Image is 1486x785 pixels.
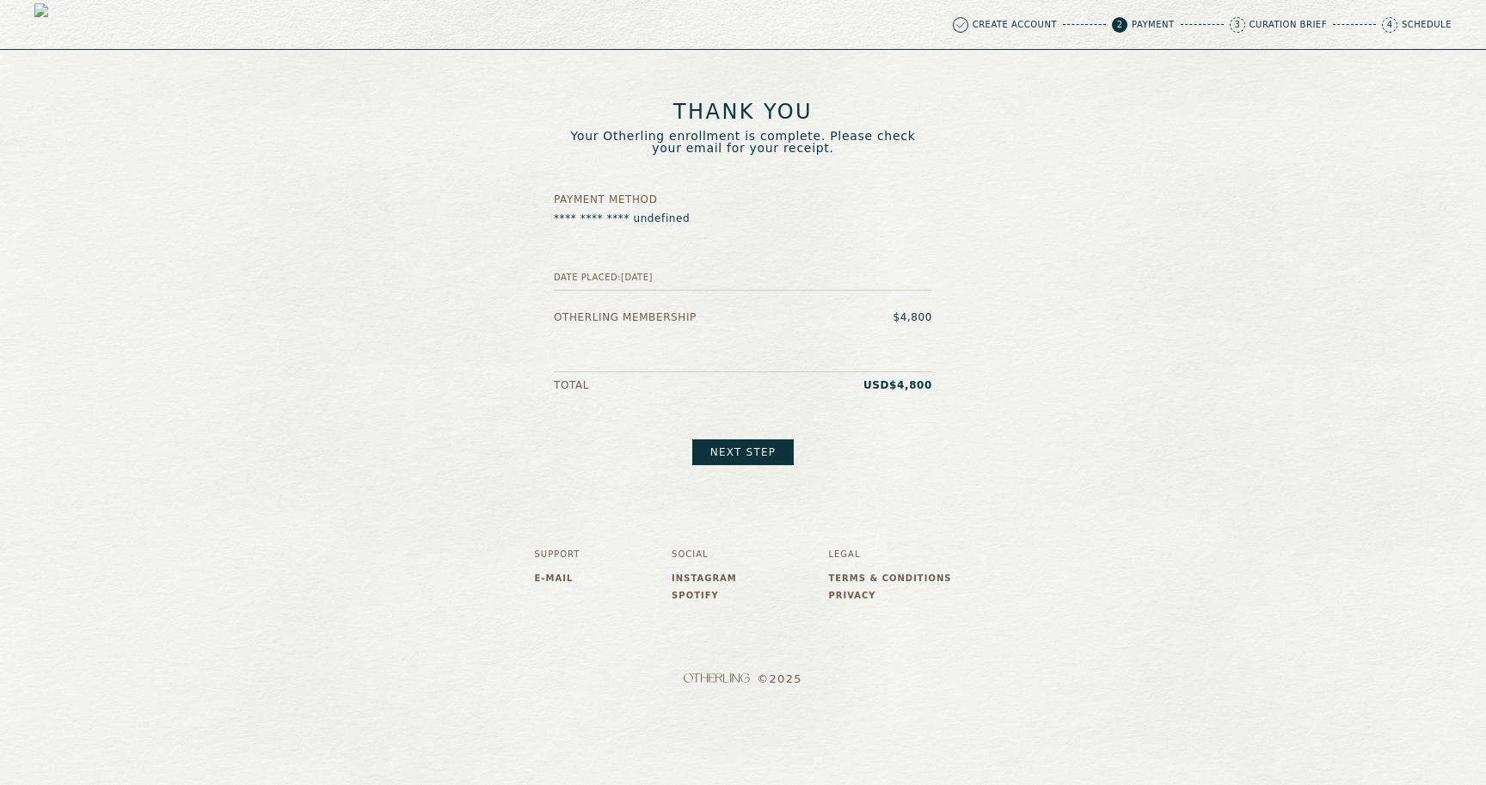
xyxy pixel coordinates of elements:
p: Your Otherling enrollment is complete. Please check your email for your receipt. [554,130,932,154]
h5: Payment Method [554,193,932,205]
h3: Support [535,549,580,560]
a: Privacy [828,591,951,601]
h1: Thank you [554,101,932,123]
h3: Social [672,549,737,560]
span: 4 [1382,17,1397,33]
a: Instagram [672,573,737,584]
h5: Date placed: [DATE] [554,273,932,283]
p: Schedule [1402,21,1452,29]
a: Spotify [672,591,737,601]
p: Curation Brief [1250,21,1327,29]
span: © 2025 [535,672,952,686]
p: Payment [1132,21,1175,29]
span: 2 [1112,17,1127,33]
p: $4,800 [893,311,932,323]
p: Otherling Membership [554,311,697,323]
h5: Total [554,379,589,391]
span: 3 [1230,17,1245,33]
a: Next step [692,439,794,465]
a: E-mail [535,573,580,584]
a: Terms & Conditions [828,573,951,584]
img: logo [34,3,77,46]
p: Create Account [973,21,1057,29]
h3: Legal [828,549,951,560]
p: USD $4,800 [863,379,932,391]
